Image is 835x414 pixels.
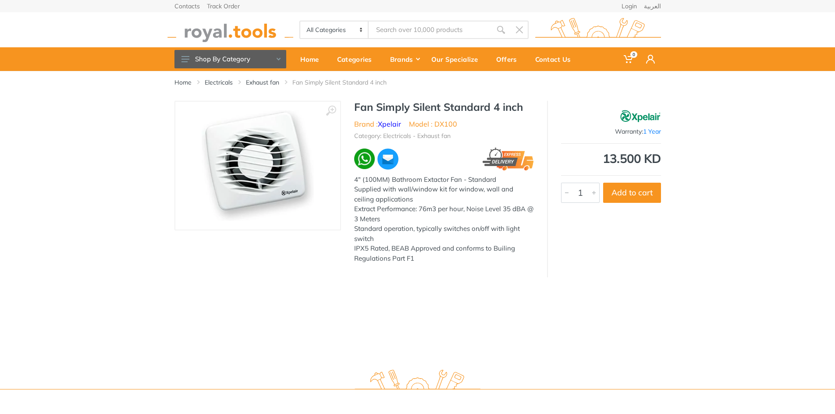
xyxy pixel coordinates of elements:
div: Our Specialize [425,50,490,68]
a: Contact Us [529,47,583,71]
img: Xpelair [620,105,661,127]
a: 0 [618,47,640,71]
button: Add to cart [603,183,661,203]
li: Brand : [354,119,401,129]
a: Home [174,78,192,87]
a: Login [622,3,637,9]
img: Royal Tools - Fan Simply Silent Standard 4 inch [201,110,313,221]
div: Home [294,50,331,68]
div: Categories [331,50,384,68]
li: Model : DX100 [409,119,457,129]
a: Electricals [205,78,233,87]
img: royal.tools Logo [535,18,661,42]
img: royal.tools Logo [355,370,480,394]
a: Xpelair [378,120,401,128]
a: Offers [490,47,529,71]
nav: breadcrumb [174,78,661,87]
input: Site search [369,21,491,39]
a: Categories [331,47,384,71]
img: express.png [483,148,533,170]
li: Category: Electricals - Exhaust fan [354,131,451,141]
div: 4" (100MM) Bathroom Extactor Fan - Standard Supplied with wall/window kit for window, wall and ce... [354,175,534,264]
div: 13.500 KD [561,152,661,165]
img: ma.webp [377,148,399,170]
li: Fan Simply Silent Standard 4 inch [292,78,400,87]
div: Warranty: [561,127,661,136]
a: Home [294,47,331,71]
h1: Fan Simply Silent Standard 4 inch [354,101,534,113]
img: royal.tools Logo [167,18,293,42]
div: Brands [384,50,425,68]
span: 0 [630,51,637,58]
a: Our Specialize [425,47,490,71]
a: Contacts [174,3,200,9]
span: 1 Year [643,127,661,135]
div: Contact Us [529,50,583,68]
button: Shop By Category [174,50,286,68]
select: Category [300,21,369,38]
a: العربية [644,3,661,9]
a: Exhaust fan [246,78,279,87]
div: Offers [490,50,529,68]
a: Track Order [207,3,240,9]
img: wa.webp [354,149,375,169]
